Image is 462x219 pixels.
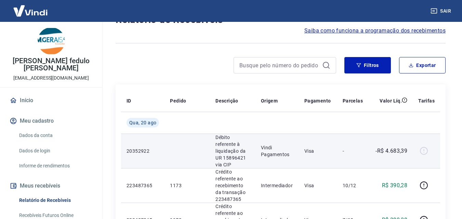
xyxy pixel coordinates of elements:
p: Intermediador [261,182,293,189]
button: Exportar [399,57,446,73]
p: Crédito referente ao recebimento da transação 223487365 [215,168,250,203]
a: Saiba como funciona a programação dos recebimentos [304,27,446,35]
p: -R$ 4.683,39 [375,147,407,155]
p: - [343,148,363,154]
a: Informe de rendimentos [16,159,94,173]
p: Origem [261,97,278,104]
p: Tarifas [418,97,435,104]
p: [PERSON_NAME] fedulo [PERSON_NAME] [5,57,97,72]
img: f68c4642-e26f-46fc-a412-0376efab3f8b.jpeg [38,27,65,55]
p: Parcelas [343,97,363,104]
a: Início [8,93,94,108]
p: R$ 390,28 [382,181,408,190]
p: Vindi Pagamentos [261,144,293,158]
p: Descrição [215,97,238,104]
p: ID [127,97,131,104]
img: Vindi [8,0,53,21]
p: Valor Líq. [380,97,402,104]
span: Qua, 20 ago [129,119,156,126]
a: Dados da conta [16,128,94,142]
p: Débito referente à liquidação da UR 15896421 via CIP [215,134,250,168]
a: Dados de login [16,144,94,158]
p: [EMAIL_ADDRESS][DOMAIN_NAME] [13,74,89,82]
p: 20352922 [127,148,159,154]
p: Pedido [170,97,186,104]
p: 1173 [170,182,204,189]
input: Busque pelo número do pedido [239,60,319,70]
button: Meu cadastro [8,113,94,128]
button: Filtros [344,57,391,73]
a: Relatório de Recebíveis [16,193,94,207]
p: Pagamento [304,97,331,104]
p: 223487365 [127,182,159,189]
button: Sair [429,5,454,17]
p: Visa [304,182,332,189]
p: Visa [304,148,332,154]
button: Meus recebíveis [8,178,94,193]
p: 10/12 [343,182,363,189]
